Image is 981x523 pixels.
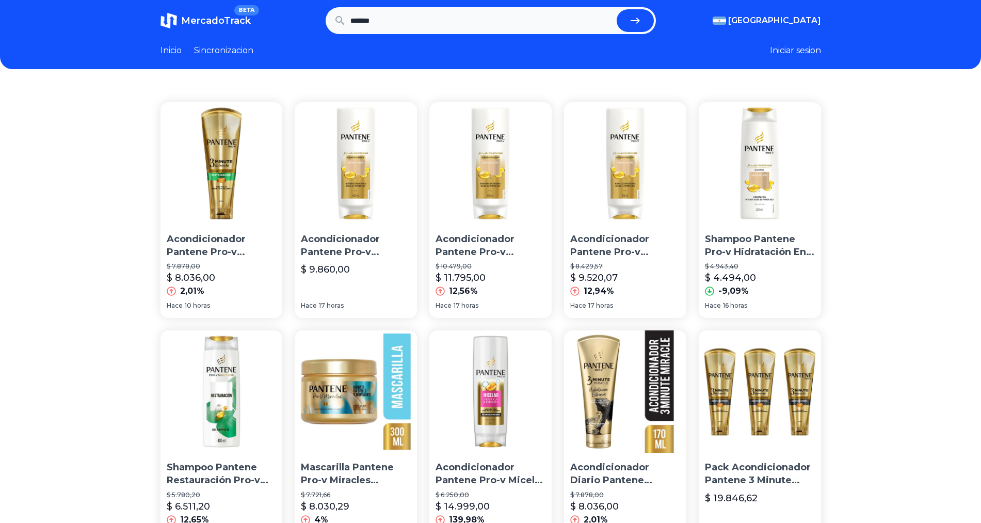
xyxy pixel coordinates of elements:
img: MercadoTrack [160,12,177,29]
img: Shampoo Pantene Pro-v Hidratación En Botella De 400ml Por 1 Unidad [699,102,821,225]
p: Shampoo Pantene Pro-v Hidratación En Botella De 400ml Por 1 Unidad [705,233,815,259]
p: -9,09% [718,285,749,297]
p: $ 7.878,00 [167,262,277,271]
p: Mascarilla Pantene Pro-v Miracles Hidrata, Da Brillo Y Movimiento 300ml [301,461,411,487]
p: $ 7.721,66 [301,491,411,499]
img: Acondicionador Diario Pantene Hidratación Extrema 170 Ml [564,330,686,453]
p: $ 6.511,20 [167,499,210,514]
p: $ 19.846,62 [705,491,758,505]
span: 17 horas [454,302,478,310]
p: Shampoo Pantene Restauración Pro-v Solutions 400 Ml [167,461,277,487]
img: Pack Acondicionador Pantene 3 Minute Hidratación Extrema 170 [699,330,821,453]
p: $ 8.429,57 [570,262,680,271]
span: 17 horas [319,302,344,310]
img: Mascarilla Pantene Pro-v Miracles Hidrata, Da Brillo Y Movimiento 300ml [295,330,417,453]
p: $ 10.479,00 [436,262,545,271]
a: Sincronizacion [194,44,253,57]
p: $ 9.520,07 [570,271,618,285]
p: Pack Acondicionador Pantene 3 Minute Hidratación Extrema 170 [705,461,815,487]
img: Acondicionador Pantene Pro-v Restauración 3 Minute Miracle En Tubo Depresible De 170ml Por 1 Unidad [160,102,283,225]
span: Hace [167,302,183,310]
p: $ 8.036,00 [167,271,215,285]
p: 12,94% [584,285,614,297]
p: Acondicionador Pantene Pro-v Hidratación En Botella De 400ml Por 1 Unidad [301,233,411,259]
p: Acondicionador Pantene Pro-v Micelar En Botella De 200ml Por 1 Unidad [436,461,545,487]
p: $ 7.878,00 [570,491,680,499]
p: $ 8.030,29 [301,499,349,514]
a: MercadoTrackBETA [160,12,251,29]
p: $ 5.780,20 [167,491,277,499]
p: $ 8.036,00 [570,499,619,514]
p: 12,56% [449,285,478,297]
a: Acondicionador Pantene Pro-v Hidratación En Botella De 400ml Por 1 UnidadAcondicionador Pantene P... [564,102,686,318]
img: Acondicionador Pantene Pro-v Micelar En Botella De 200ml Por 1 Unidad [429,330,552,453]
p: Acondicionador Diario Pantene Hidratación Extrema 170 Ml [570,461,680,487]
p: Acondicionador Pantene Pro-v Restauración 3 Minute Miracle En Tubo Depresible De 170ml Por 1 Unidad [167,233,277,259]
p: $ 4.943,40 [705,262,815,271]
span: Hace [705,302,721,310]
p: $ 9.860,00 [301,262,350,277]
button: Iniciar sesion [770,44,821,57]
img: Acondicionador Pantene Pro-v Hidratación En Botella De 400ml Por 1 Unidad [429,102,552,225]
a: Acondicionador Pantene Pro-v Hidratación En Botella De 400ml Por 1 UnidadAcondicionador Pantene P... [429,102,552,318]
span: Hace [436,302,452,310]
span: 16 horas [723,302,747,310]
span: 10 horas [185,302,210,310]
span: BETA [234,5,259,15]
img: Acondicionador Pantene Pro-v Hidratación En Botella De 400ml Por 1 Unidad [295,102,417,225]
img: Acondicionador Pantene Pro-v Hidratación En Botella De 400ml Por 1 Unidad [564,102,686,225]
p: Acondicionador Pantene Pro-v Hidratación En Botella De 400ml Por 1 Unidad [570,233,680,259]
p: 2,01% [180,285,204,297]
a: Shampoo Pantene Pro-v Hidratación En Botella De 400ml Por 1 UnidadShampoo Pantene Pro-v Hidrataci... [699,102,821,318]
p: $ 11.795,00 [436,271,486,285]
button: [GEOGRAPHIC_DATA] [713,14,821,27]
span: MercadoTrack [181,15,251,26]
span: Hace [570,302,586,310]
img: Argentina [713,17,726,25]
a: Acondicionador Pantene Pro-v Hidratación En Botella De 400ml Por 1 UnidadAcondicionador Pantene P... [295,102,417,318]
p: Acondicionador Pantene Pro-v Hidratación En Botella De 400ml Por 1 Unidad [436,233,545,259]
span: [GEOGRAPHIC_DATA] [728,14,821,27]
a: Inicio [160,44,182,57]
a: Acondicionador Pantene Pro-v Restauración 3 Minute Miracle En Tubo Depresible De 170ml Por 1 Unid... [160,102,283,318]
span: 17 horas [588,302,613,310]
span: Hace [301,302,317,310]
p: $ 4.494,00 [705,271,756,285]
p: $ 14.999,00 [436,499,490,514]
p: $ 6.250,00 [436,491,545,499]
img: Shampoo Pantene Restauración Pro-v Solutions 400 Ml [160,330,283,453]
